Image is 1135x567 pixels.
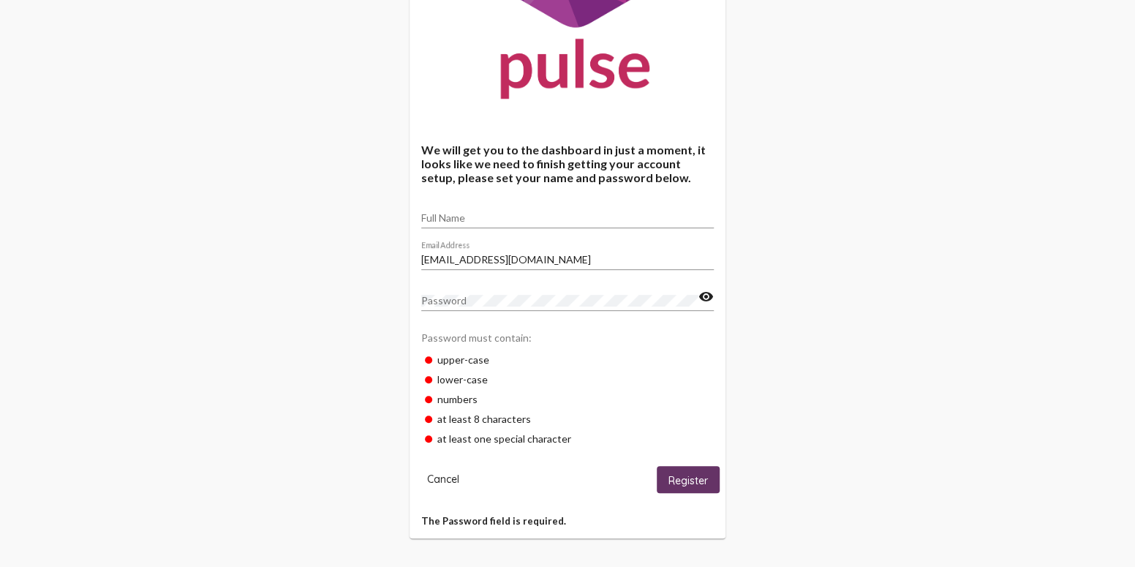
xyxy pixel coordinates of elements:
[698,288,714,306] mat-icon: visibility
[421,515,714,527] h5: The Password field is required.
[421,389,714,409] div: numbers
[421,369,714,389] div: lower-case
[421,143,714,184] h4: We will get you to the dashboard in just a moment, it looks like we need to finish getting your a...
[427,473,459,486] span: Cancel
[421,429,714,448] div: at least one special character
[657,466,720,493] button: Register
[421,409,714,429] div: at least 8 characters
[421,324,714,350] div: Password must contain:
[421,350,714,369] div: upper-case
[668,473,708,487] span: Register
[415,466,471,493] button: Cancel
